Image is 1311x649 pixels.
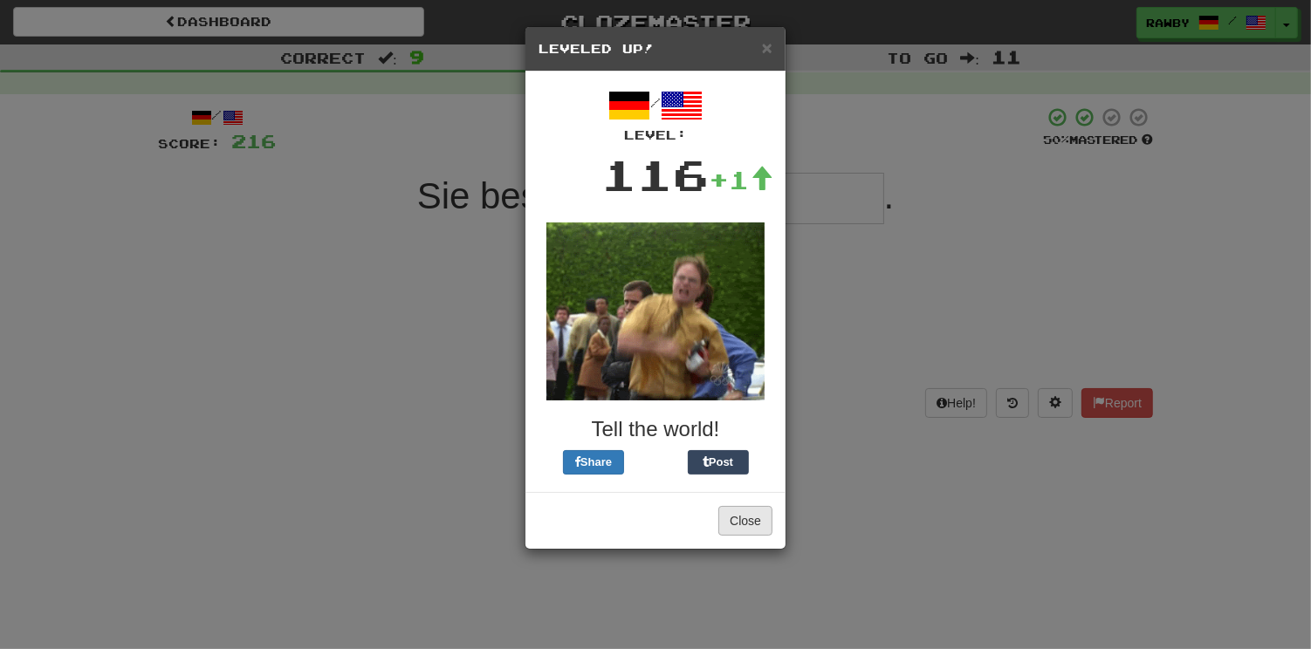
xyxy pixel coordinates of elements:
[762,38,772,57] button: Close
[624,450,688,475] iframe: X Post Button
[546,222,765,400] img: dwight-38fd9167b88c7212ef5e57fe3c23d517be8a6295dbcd4b80f87bd2b6bd7e5025.gif
[539,85,772,144] div: /
[762,38,772,58] span: ×
[718,506,772,536] button: Close
[563,450,624,475] button: Share
[539,418,772,441] h3: Tell the world!
[688,450,749,475] button: Post
[602,144,710,205] div: 116
[539,40,772,58] h5: Leveled Up!
[539,126,772,144] div: Level:
[710,162,774,197] div: +1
